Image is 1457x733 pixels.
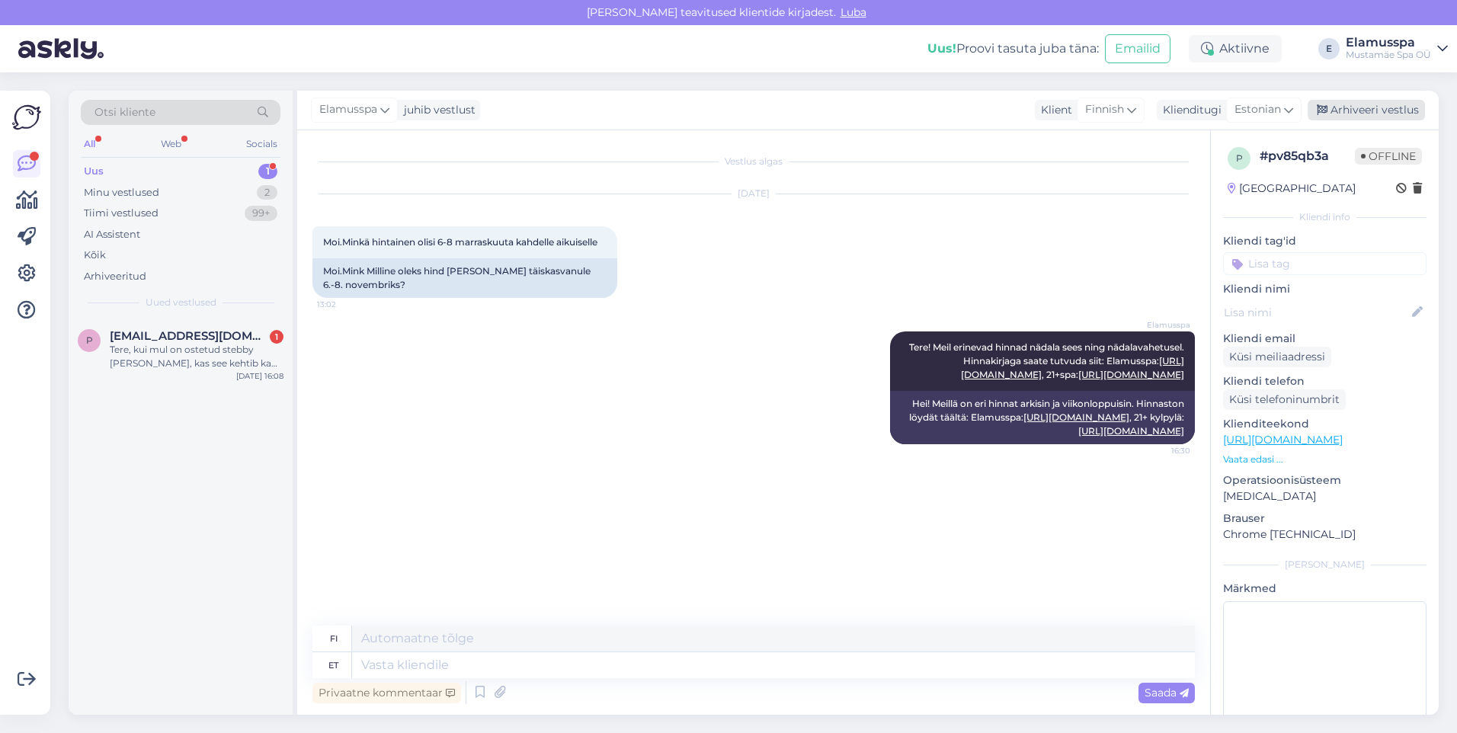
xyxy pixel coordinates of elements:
div: et [328,652,338,678]
span: Saada [1145,686,1189,699]
div: Vestlus algas [312,155,1195,168]
div: Minu vestlused [84,185,159,200]
div: [PERSON_NAME] [1223,558,1427,571]
div: Aktiivne [1189,35,1282,62]
span: p [86,334,93,346]
p: Vaata edasi ... [1223,453,1427,466]
div: AI Assistent [84,227,140,242]
div: juhib vestlust [398,102,476,118]
div: 1 [270,330,283,344]
div: [GEOGRAPHIC_DATA] [1228,181,1356,197]
div: Arhiveeri vestlus [1308,100,1425,120]
span: Moi.Minkä hintainen olisi 6-8 marraskuuta kahdelle aikuiselle [323,236,597,248]
span: Finnish [1085,101,1124,118]
div: Küsi telefoninumbrit [1223,389,1346,410]
a: ElamusspaMustamäe Spa OÜ [1346,37,1448,61]
span: Estonian [1234,101,1281,118]
p: Märkmed [1223,581,1427,597]
div: Tiimi vestlused [84,206,159,221]
p: [MEDICAL_DATA] [1223,488,1427,504]
p: Kliendi email [1223,331,1427,347]
div: fi [330,626,338,651]
a: [URL][DOMAIN_NAME] [1078,369,1184,380]
div: All [81,134,98,154]
div: E [1318,38,1340,59]
a: [URL][DOMAIN_NAME] [1223,433,1343,447]
div: Hei! Meillä on eri hinnat arkisin ja viikonloppuisin. Hinnaston löydät täältä: Elamusspa: , 21+ k... [890,391,1195,444]
a: [URL][DOMAIN_NAME] [1023,411,1129,423]
div: Elamusspa [1346,37,1431,49]
b: Uus! [927,41,956,56]
div: Privaatne kommentaar [312,683,461,703]
span: Elamusspa [319,101,377,118]
p: Brauser [1223,511,1427,527]
div: 1 [258,164,277,179]
div: Arhiveeritud [84,269,146,284]
div: 99+ [245,206,277,221]
span: 16:30 [1133,445,1190,456]
input: Lisa tag [1223,252,1427,275]
span: piretpollumagi@gmail.com [110,329,268,343]
p: Operatsioonisüsteem [1223,472,1427,488]
input: Lisa nimi [1224,304,1409,321]
div: Küsi meiliaadressi [1223,347,1331,367]
button: Emailid [1105,34,1170,63]
span: Luba [836,5,871,19]
p: Kliendi telefon [1223,373,1427,389]
p: Kliendi nimi [1223,281,1427,297]
span: Uued vestlused [146,296,216,309]
img: Askly Logo [12,103,41,132]
p: Kliendi tag'id [1223,233,1427,249]
a: [URL][DOMAIN_NAME] [1078,425,1184,437]
div: Klient [1035,102,1072,118]
div: Proovi tasuta juba täna: [927,40,1099,58]
span: 13:02 [317,299,374,310]
div: [DATE] [312,187,1195,200]
span: Tere! Meil erinevad hinnad nädala sees ning nädalavahetusel. Hinnakirjaga saate tutvuda siit: Ela... [909,341,1186,380]
div: Uus [84,164,104,179]
div: Web [158,134,184,154]
p: Chrome [TECHNICAL_ID] [1223,527,1427,543]
div: Mustamäe Spa OÜ [1346,49,1431,61]
div: Socials [243,134,280,154]
div: Tere, kui mul on ostetud stebby [PERSON_NAME], kas see kehtib ka riigipühadel? [110,343,283,370]
span: Offline [1355,148,1422,165]
span: Elamusspa [1133,319,1190,331]
span: p [1236,152,1243,164]
div: Kõik [84,248,106,263]
div: # pv85qb3a [1260,147,1355,165]
div: Kliendi info [1223,210,1427,224]
span: Otsi kliente [94,104,155,120]
div: Moi.Mink Milline oleks hind [PERSON_NAME] täiskasvanule 6.-8. novembriks? [312,258,617,298]
p: Klienditeekond [1223,416,1427,432]
div: Klienditugi [1157,102,1222,118]
div: [DATE] 16:08 [236,370,283,382]
div: 2 [257,185,277,200]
